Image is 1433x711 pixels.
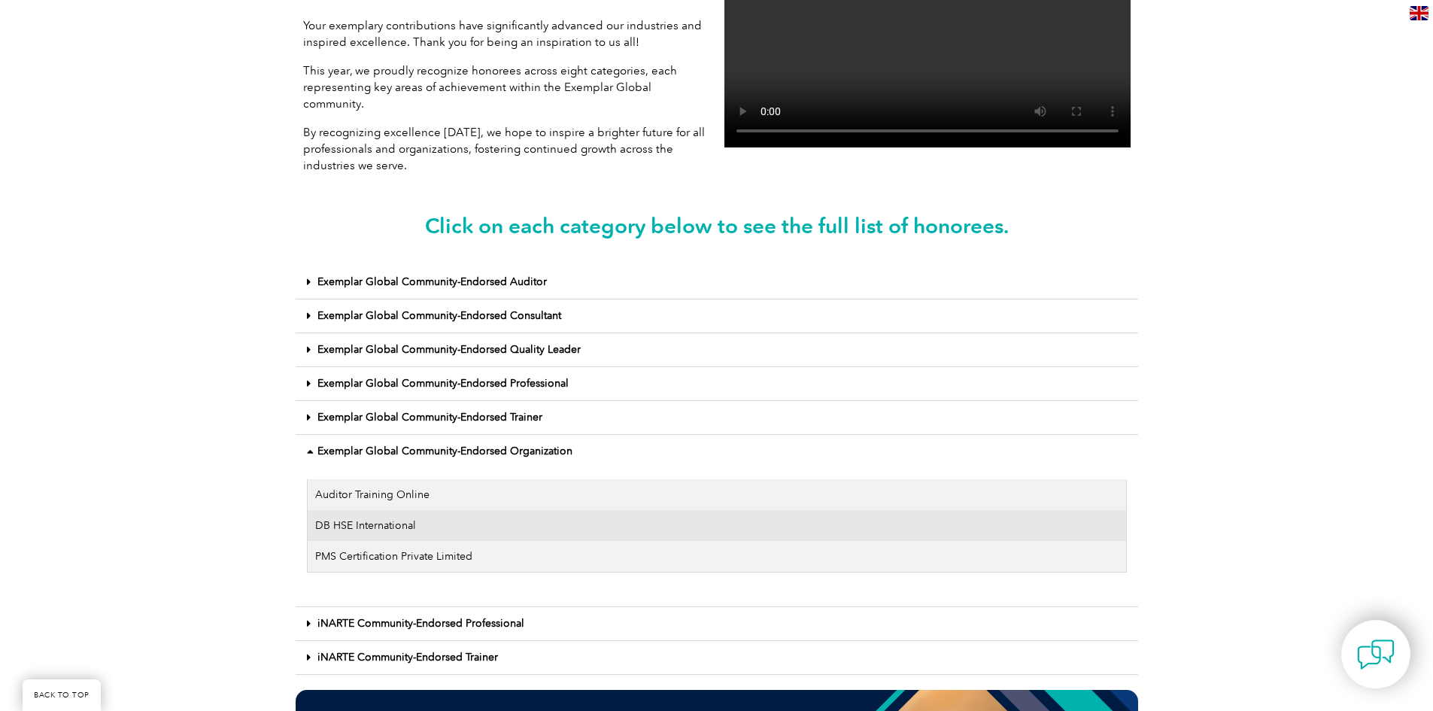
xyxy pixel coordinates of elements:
a: Exemplar Global Community-Endorsed Organization [317,445,572,457]
td: Auditor Training Online [307,479,1126,510]
div: Exemplar Global Community-Endorsed Organization [296,435,1138,468]
div: Exemplar Global Community-Endorsed Trainer [296,401,1138,435]
h2: Click on each category below to see the full list of honorees. [296,214,1138,238]
p: This year, we proudly recognize honorees across eight categories, each representing key areas of ... [303,62,709,112]
div: Exemplar Global Community-Endorsed Consultant [296,299,1138,333]
a: BACK TO TOP [23,679,101,711]
img: en [1410,6,1428,20]
p: Your exemplary contributions have significantly advanced our industries and inspired excellence. ... [303,17,709,50]
a: Exemplar Global Community-Endorsed Professional [317,377,569,390]
div: Exemplar Global Community-Endorsed Professional [296,367,1138,401]
a: Exemplar Global Community-Endorsed Quality Leader [317,343,581,356]
div: iNARTE Community-Endorsed Trainer [296,641,1138,675]
div: Exemplar Global Community-Endorsed Auditor [296,266,1138,299]
div: Exemplar Global Community-Endorsed Quality Leader [296,333,1138,367]
td: PMS Certification Private Limited [307,541,1126,573]
a: iNARTE Community-Endorsed Trainer [317,651,498,664]
p: By recognizing excellence [DATE], we hope to inspire a brighter future for all professionals and ... [303,124,709,174]
a: Exemplar Global Community-Endorsed Auditor [317,275,547,288]
a: Exemplar Global Community-Endorsed Consultant [317,309,561,322]
div: iNARTE Community-Endorsed Professional [296,607,1138,641]
a: iNARTE Community-Endorsed Professional [317,617,524,630]
a: Exemplar Global Community-Endorsed Trainer [317,411,542,424]
div: Exemplar Global Community-Endorsed Organization [296,468,1138,607]
td: DB HSE International [307,510,1126,541]
img: contact-chat.png [1357,636,1395,673]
